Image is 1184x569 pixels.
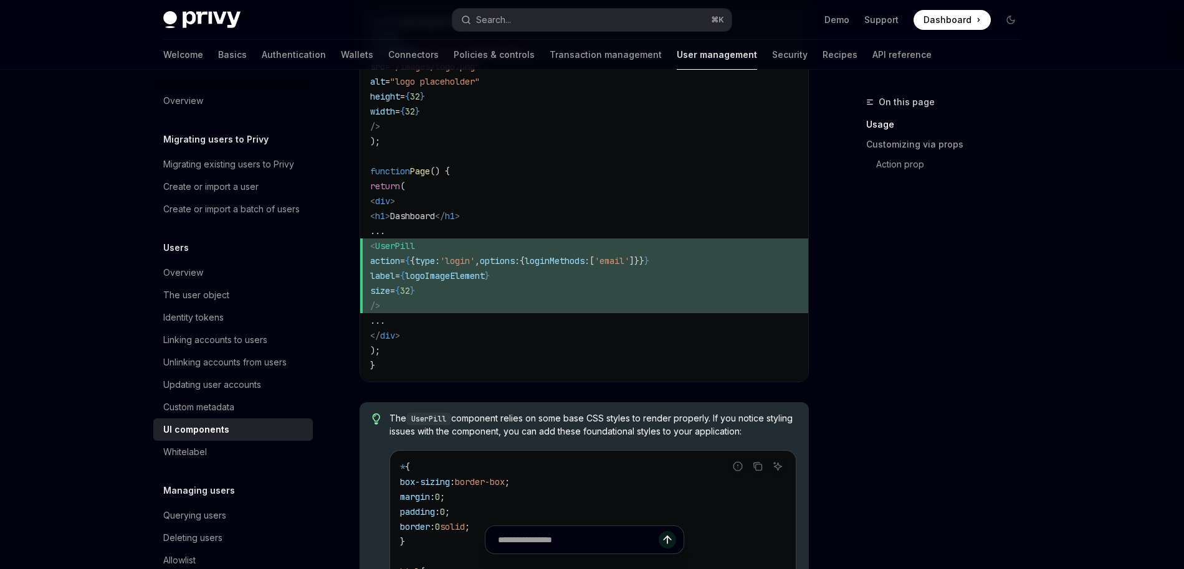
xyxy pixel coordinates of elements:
span: options: [480,255,520,266]
span: = [390,285,395,296]
div: UI components [163,422,229,437]
span: , [475,255,480,266]
button: Toggle dark mode [1001,10,1021,30]
span: < [370,195,375,207]
span: 'email' [594,255,629,266]
div: Deleting users [163,530,222,545]
div: Create or import a batch of users [163,202,300,217]
span: : [450,476,455,487]
span: border [400,521,430,532]
span: ; [440,491,445,502]
span: solid [440,521,465,532]
span: ; [505,476,510,487]
div: Updating user accounts [163,377,261,392]
span: } [370,360,375,371]
span: } [420,91,425,102]
a: Transaction management [550,40,662,70]
span: } [410,285,415,296]
a: Action prop [866,154,1031,174]
span: ); [370,345,380,356]
span: { [395,285,400,296]
button: Copy the contents from the code block [750,458,766,474]
span: 'login' [440,255,475,266]
span: ; [465,521,470,532]
span: < [370,210,375,222]
a: Overview [153,261,313,284]
span: = [385,76,390,87]
a: Basics [218,40,247,70]
span: 32 [400,285,410,296]
a: Migrating existing users to Privy [153,153,313,176]
a: UI components [153,418,313,441]
span: ... [370,315,385,326]
a: Custom metadata [153,396,313,418]
span: : [430,491,435,502]
span: h1 [375,210,385,222]
a: Whitelabel [153,441,313,463]
a: Updating user accounts [153,374,313,396]
span: "/images/logo.png" [390,61,480,72]
span: ); [370,136,380,147]
a: Dashboard [914,10,991,30]
span: = [400,255,405,266]
code: UserPill [406,413,451,425]
span: UserPill [375,240,415,252]
span: > [395,330,400,341]
span: > [455,210,460,222]
span: { [520,255,525,266]
span: size [370,285,390,296]
span: ; [445,506,450,517]
img: dark logo [163,11,241,29]
span: padding [400,506,435,517]
span: return [370,181,400,192]
span: alt [370,76,385,87]
a: API reference [872,40,932,70]
span: function [370,166,410,177]
div: The user object [163,288,229,303]
span: 0 [435,521,440,532]
span: /> [370,300,380,311]
a: Identity tokens [153,306,313,329]
a: User management [677,40,757,70]
span: loginMethods: [525,255,590,266]
a: Create or import a user [153,176,313,198]
span: Dashboard [390,210,435,222]
button: Open search [452,9,732,31]
div: Identity tokens [163,310,224,325]
span: Page [410,166,430,177]
input: Ask a question... [498,526,659,553]
div: Overview [163,265,203,280]
h5: Users [163,240,189,255]
span: = [400,91,405,102]
span: } [644,255,649,266]
span: () { [430,166,450,177]
a: Recipes [823,40,857,70]
span: 32 [410,91,420,102]
a: Policies & controls [454,40,535,70]
a: Querying users [153,504,313,527]
span: Dashboard [924,14,972,26]
span: action [370,255,400,266]
span: type: [415,255,440,266]
span: = [395,270,400,281]
span: border-box [455,476,505,487]
svg: Tip [372,413,381,425]
a: Security [772,40,808,70]
span: "logo placeholder" [390,76,480,87]
div: Create or import a user [163,179,259,194]
span: : [435,506,440,517]
span: height [370,91,400,102]
span: } [415,106,420,117]
span: logoImageElement [405,270,485,281]
div: Unlinking accounts from users [163,355,287,370]
a: Deleting users [153,527,313,549]
button: Send message [659,531,676,548]
span: 0 [435,491,440,502]
span: label [370,270,395,281]
span: The component relies on some base CSS styles to render properly. If you notice styling issues wit... [389,412,796,438]
span: ⌘ K [711,15,724,25]
a: Support [864,14,899,26]
span: } [485,270,490,281]
span: /> [370,121,380,132]
span: margin [400,491,430,502]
